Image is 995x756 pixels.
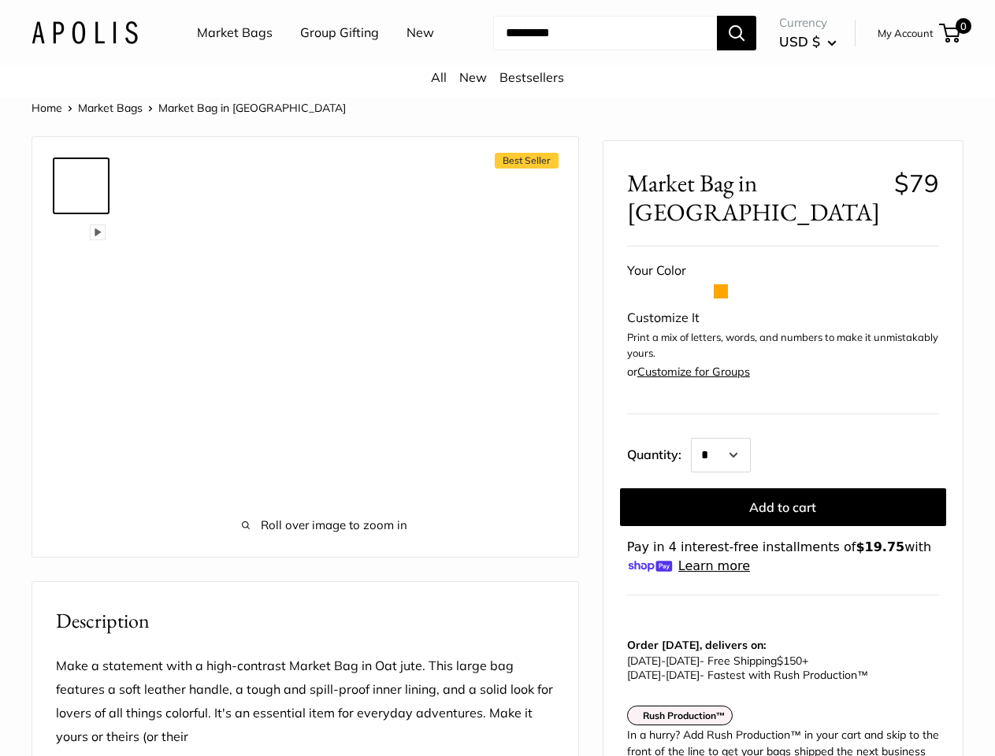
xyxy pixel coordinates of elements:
a: My Account [878,24,934,43]
label: Quantity: [627,433,691,472]
a: Market Bag in Oat [53,283,110,340]
a: Market Bag in Oat [53,157,110,214]
span: USD $ [779,33,820,50]
a: New [459,69,487,85]
a: Market Bag in Oat [53,346,110,403]
p: - Free Shipping + [627,654,931,682]
span: [DATE] [627,654,661,668]
h2: Description [56,606,555,636]
span: [DATE] [627,668,661,682]
p: Print a mix of letters, words, and numbers to make it unmistakably yours. [627,330,939,361]
span: Market Bag in [GEOGRAPHIC_DATA] [158,101,346,115]
button: USD $ [779,29,837,54]
span: $150 [777,654,802,668]
a: Market Bags [78,101,143,115]
div: Customize It [627,306,939,330]
span: 0 [956,18,971,34]
span: [DATE] [666,668,700,682]
span: - [661,654,666,668]
a: Market Bags [197,21,273,45]
a: Group Gifting [300,21,379,45]
span: Currency [779,12,837,34]
span: - Fastest with Rush Production™ [627,668,868,682]
a: Market Bag in Oat [53,472,110,529]
a: Market Bag in Oat [53,220,110,277]
div: or [627,361,750,383]
div: Your Color [627,259,939,283]
input: Search... [493,16,717,50]
button: Add to cart [620,488,946,526]
nav: Breadcrumb [32,98,346,118]
a: Market Bag in Oat [53,409,110,466]
strong: Order [DATE], delivers on: [627,638,766,652]
img: Apolis [32,21,138,44]
strong: Rush Production™ [643,710,726,721]
span: Best Seller [495,153,559,169]
a: Customize for Groups [637,365,750,379]
button: Search [717,16,756,50]
span: $79 [894,168,939,198]
a: New [407,21,434,45]
a: Home [32,101,62,115]
a: All [431,69,447,85]
span: [DATE] [666,654,700,668]
span: Roll over image to zoom in [158,514,491,536]
a: 0 [941,24,960,43]
span: Market Bag in [GEOGRAPHIC_DATA] [627,169,882,227]
span: - [661,668,666,682]
a: Bestsellers [499,69,564,85]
